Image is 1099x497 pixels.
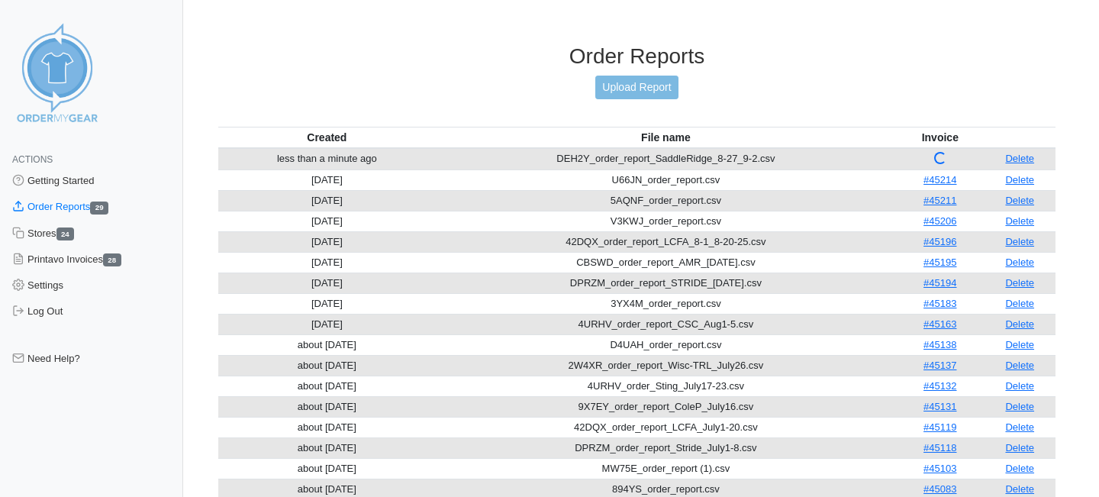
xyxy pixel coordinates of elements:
[923,463,956,474] a: #45103
[436,231,896,252] td: 42DQX_order_report_LCFA_8-1_8-20-25.csv
[923,236,956,247] a: #45196
[218,127,436,148] th: Created
[1005,401,1034,412] a: Delete
[436,458,896,479] td: MW75E_order_report (1).csv
[923,421,956,433] a: #45119
[923,483,956,495] a: #45083
[218,396,436,417] td: about [DATE]
[1005,174,1034,186] a: Delete
[436,252,896,273] td: CBSWD_order_report_AMR_[DATE].csv
[218,273,436,293] td: [DATE]
[923,401,956,412] a: #45131
[1005,298,1034,309] a: Delete
[1005,215,1034,227] a: Delete
[436,396,896,417] td: 9X7EY_order_report_ColeP_July16.csv
[1005,318,1034,330] a: Delete
[218,148,436,170] td: less than a minute ago
[12,154,53,165] span: Actions
[923,318,956,330] a: #45163
[1005,236,1034,247] a: Delete
[1005,153,1034,164] a: Delete
[1005,339,1034,350] a: Delete
[218,169,436,190] td: [DATE]
[90,202,108,215] span: 29
[1005,257,1034,268] a: Delete
[218,231,436,252] td: [DATE]
[1005,483,1034,495] a: Delete
[218,437,436,458] td: about [DATE]
[1005,421,1034,433] a: Delete
[436,273,896,293] td: DPRZM_order_report_STRIDE_[DATE].csv
[923,339,956,350] a: #45138
[923,298,956,309] a: #45183
[436,437,896,458] td: DPRZM_order_report_Stride_July1-8.csv
[923,257,956,268] a: #45195
[923,442,956,453] a: #45118
[218,417,436,437] td: about [DATE]
[923,277,956,289] a: #45194
[896,127,984,148] th: Invoice
[218,252,436,273] td: [DATE]
[218,44,1055,69] h3: Order Reports
[595,76,678,99] a: Upload Report
[923,380,956,392] a: #45132
[1005,442,1034,453] a: Delete
[923,215,956,227] a: #45206
[436,293,896,314] td: 3YX4M_order_report.csv
[218,355,436,376] td: about [DATE]
[923,174,956,186] a: #45214
[436,127,896,148] th: File name
[436,376,896,396] td: 4URHV_order_Sting_July17-23.csv
[436,169,896,190] td: U66JN_order_report.csv
[436,417,896,437] td: 42DQX_order_report_LCFA_July1-20.csv
[923,195,956,206] a: #45211
[56,228,75,240] span: 24
[436,314,896,334] td: 4URHV_order_report_CSC_Aug1-5.csv
[1005,277,1034,289] a: Delete
[218,334,436,355] td: about [DATE]
[1005,360,1034,371] a: Delete
[1005,380,1034,392] a: Delete
[1005,463,1034,474] a: Delete
[436,190,896,211] td: 5AQNF_order_report.csv
[436,355,896,376] td: 2W4XR_order_report_Wisc-TRL_July26.csv
[436,334,896,355] td: D4UAH_order_report.csv
[218,376,436,396] td: about [DATE]
[923,360,956,371] a: #45137
[218,293,436,314] td: [DATE]
[1005,195,1034,206] a: Delete
[218,458,436,479] td: about [DATE]
[218,314,436,334] td: [DATE]
[436,148,896,170] td: DEH2Y_order_report_SaddleRidge_8-27_9-2.csv
[218,190,436,211] td: [DATE]
[436,211,896,231] td: V3KWJ_order_report.csv
[218,211,436,231] td: [DATE]
[103,253,121,266] span: 28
